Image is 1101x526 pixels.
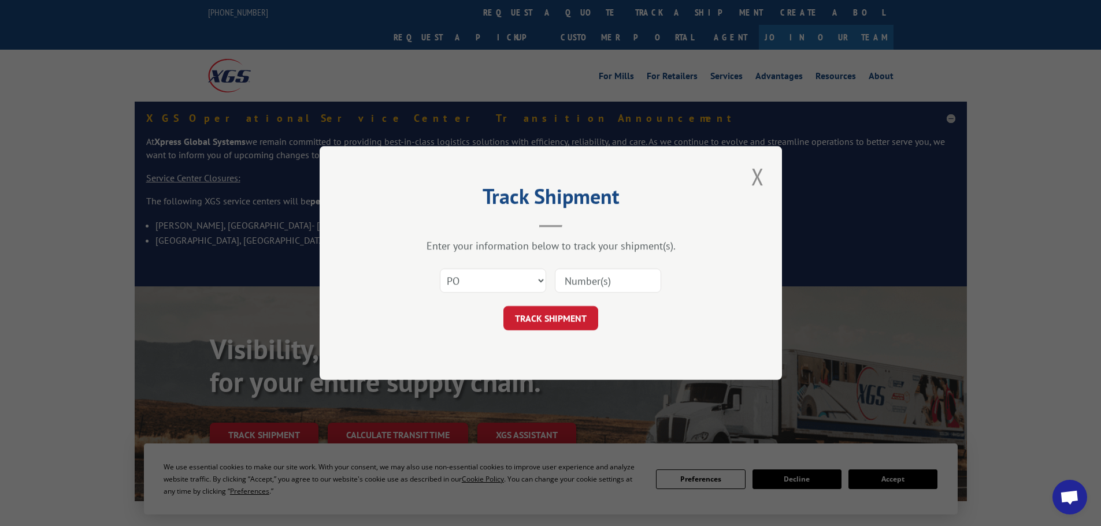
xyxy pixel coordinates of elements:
button: TRACK SHIPMENT [503,306,598,330]
input: Number(s) [555,268,661,293]
button: Close modal [748,161,768,192]
a: Open chat [1052,480,1087,514]
div: Enter your information below to track your shipment(s). [377,239,724,252]
h2: Track Shipment [377,188,724,210]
